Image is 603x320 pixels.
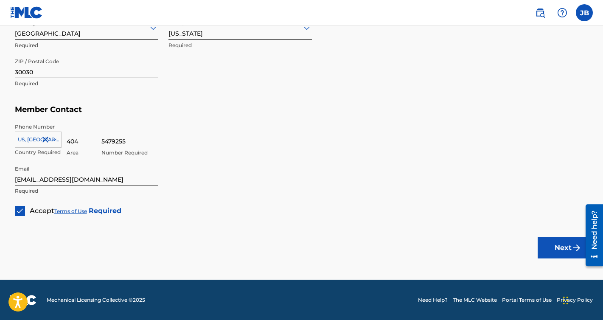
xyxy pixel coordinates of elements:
[67,149,96,157] p: Area
[47,296,145,304] span: Mechanical Licensing Collective © 2025
[15,80,158,87] p: Required
[579,201,603,269] iframe: Resource Center
[557,296,593,304] a: Privacy Policy
[15,42,158,49] p: Required
[101,149,157,157] p: Number Required
[89,207,121,215] strong: Required
[15,187,158,195] p: Required
[10,295,36,305] img: logo
[54,208,87,214] a: Terms of Use
[563,288,568,313] div: Drag
[15,149,62,156] p: Country Required
[418,296,448,304] a: Need Help?
[535,8,545,18] img: search
[15,101,589,119] h5: Member Contact
[572,243,582,253] img: f7272a7cc735f4ea7f67.svg
[576,4,593,21] div: User Menu
[453,296,497,304] a: The MLC Website
[30,207,54,215] span: Accept
[10,6,43,19] img: MLC Logo
[168,42,312,49] p: Required
[502,296,552,304] a: Portal Terms of Use
[554,4,571,21] div: Help
[532,4,549,21] a: Public Search
[538,237,589,258] button: Next
[561,279,603,320] iframe: Chat Widget
[557,8,567,18] img: help
[16,207,24,215] img: checkbox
